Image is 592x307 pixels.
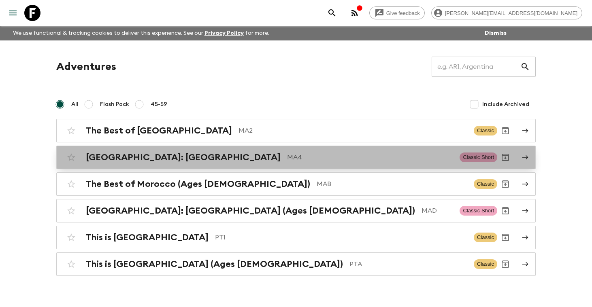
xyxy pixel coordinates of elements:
span: Classic [474,126,497,136]
div: [PERSON_NAME][EMAIL_ADDRESS][DOMAIN_NAME] [431,6,582,19]
a: The Best of [GEOGRAPHIC_DATA]MA2ClassicArchive [56,119,536,142]
a: The Best of Morocco (Ages [DEMOGRAPHIC_DATA])MABClassicArchive [56,172,536,196]
span: Classic Short [460,152,497,162]
h2: This is [GEOGRAPHIC_DATA] (Ages [DEMOGRAPHIC_DATA]) [86,259,343,269]
h2: The Best of [GEOGRAPHIC_DATA] [86,125,232,136]
span: All [71,100,79,108]
span: Classic [474,179,497,189]
p: MAD [422,206,453,216]
button: Archive [497,203,513,219]
button: Archive [497,229,513,246]
button: Archive [497,123,513,139]
button: search adventures [324,5,340,21]
span: Give feedback [382,10,424,16]
button: Archive [497,256,513,272]
p: MA2 [239,126,467,136]
h2: This is [GEOGRAPHIC_DATA] [86,232,209,243]
button: Dismiss [483,28,509,39]
input: e.g. AR1, Argentina [432,55,520,78]
button: Archive [497,176,513,192]
button: menu [5,5,21,21]
h2: [GEOGRAPHIC_DATA]: [GEOGRAPHIC_DATA] (Ages [DEMOGRAPHIC_DATA]) [86,205,415,216]
p: We use functional & tracking cookies to deliver this experience. See our for more. [10,26,273,40]
p: PTA [349,259,467,269]
span: Classic [474,233,497,242]
span: [PERSON_NAME][EMAIL_ADDRESS][DOMAIN_NAME] [441,10,582,16]
h2: [GEOGRAPHIC_DATA]: [GEOGRAPHIC_DATA] [86,152,281,163]
a: Privacy Policy [204,30,244,36]
p: MAB [317,179,467,189]
a: Give feedback [369,6,425,19]
a: This is [GEOGRAPHIC_DATA]PT1ClassicArchive [56,226,536,249]
button: Archive [497,149,513,165]
span: Include Archived [482,100,529,108]
span: Flash Pack [100,100,129,108]
p: PT1 [215,233,467,242]
span: Classic Short [460,206,497,216]
span: 45-59 [151,100,167,108]
a: This is [GEOGRAPHIC_DATA] (Ages [DEMOGRAPHIC_DATA])PTAClassicArchive [56,252,536,276]
span: Classic [474,259,497,269]
h1: Adventures [56,59,116,75]
a: [GEOGRAPHIC_DATA]: [GEOGRAPHIC_DATA] (Ages [DEMOGRAPHIC_DATA])MADClassic ShortArchive [56,199,536,222]
h2: The Best of Morocco (Ages [DEMOGRAPHIC_DATA]) [86,179,310,189]
p: MA4 [287,152,453,162]
a: [GEOGRAPHIC_DATA]: [GEOGRAPHIC_DATA]MA4Classic ShortArchive [56,146,536,169]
